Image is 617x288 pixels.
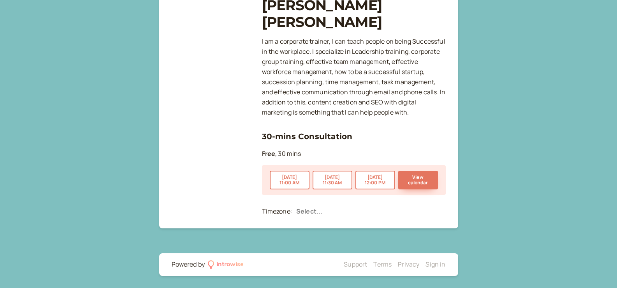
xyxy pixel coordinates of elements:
[172,260,205,270] div: Powered by
[262,132,353,141] a: 30-mins Consultation
[373,260,392,269] a: Terms
[208,260,244,270] a: introwise
[262,149,446,159] p: , 30 mins
[216,260,244,270] div: introwise
[425,260,445,269] a: Sign in
[262,207,292,217] div: Timezone:
[262,149,276,158] b: Free
[262,37,446,117] p: I am a corporate trainer, I can teach people on being Successful in the workplace. I specialize i...
[398,171,438,189] button: View calendar
[398,260,419,269] a: Privacy
[344,260,367,269] a: Support
[270,171,309,189] button: [DATE]11:00 AM
[355,171,395,189] button: [DATE]12:00 PM
[313,171,352,189] button: [DATE]11:30 AM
